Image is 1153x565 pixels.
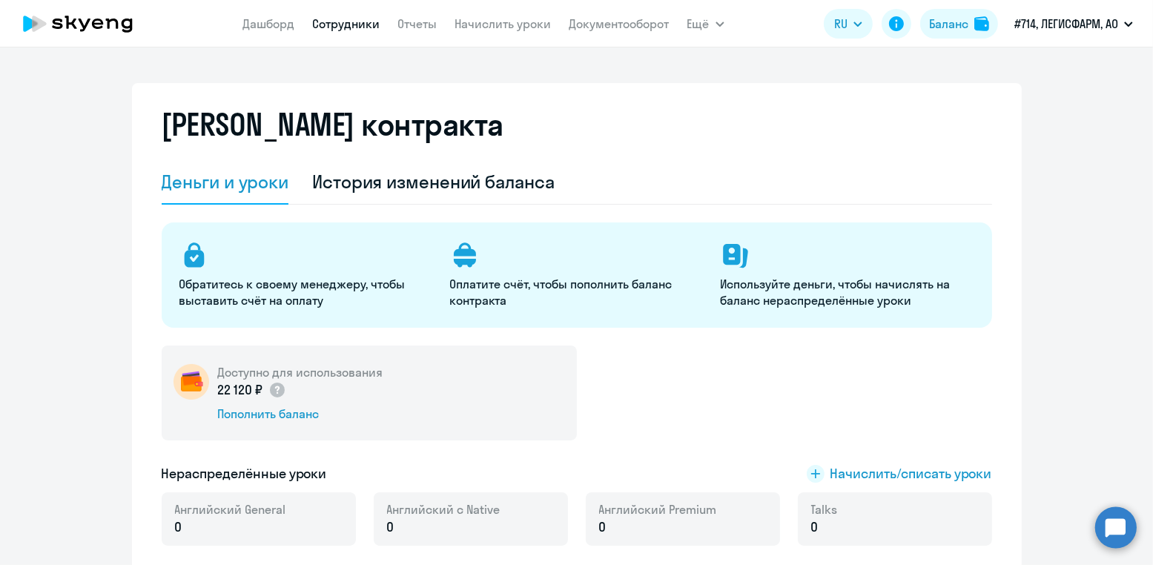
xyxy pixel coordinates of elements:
[920,9,998,39] button: Балансbalance
[811,501,838,518] span: Talks
[179,276,432,308] p: Обратитесь к своему менеджеру, чтобы выставить счёт на оплату
[450,276,703,308] p: Оплатите счёт, чтобы пополнить баланс контракта
[834,15,848,33] span: RU
[811,518,819,537] span: 0
[243,16,295,31] a: Дашборд
[313,16,380,31] a: Сотрудники
[175,518,182,537] span: 0
[218,364,383,380] h5: Доступно для использования
[974,16,989,31] img: balance
[721,276,974,308] p: Используйте деньги, чтобы начислять на баланс нераспределённые уроки
[1007,6,1140,42] button: #714, ЛЕГИСФАРМ, АО
[162,170,289,194] div: Деньги и уроки
[824,9,873,39] button: RU
[687,15,710,33] span: Ещё
[929,15,968,33] div: Баланс
[599,518,607,537] span: 0
[687,9,724,39] button: Ещё
[218,406,383,422] div: Пополнить баланс
[569,16,670,31] a: Документооборот
[162,107,504,142] h2: [PERSON_NAME] контракта
[1014,15,1118,33] p: #714, ЛЕГИСФАРМ, АО
[398,16,437,31] a: Отчеты
[599,501,717,518] span: Английский Premium
[312,170,555,194] div: История изменений баланса
[455,16,552,31] a: Начислить уроки
[830,464,992,483] span: Начислить/списать уроки
[174,364,209,400] img: wallet-circle.png
[218,380,287,400] p: 22 120 ₽
[162,464,327,483] h5: Нераспределённые уроки
[387,501,500,518] span: Английский с Native
[387,518,394,537] span: 0
[175,501,286,518] span: Английский General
